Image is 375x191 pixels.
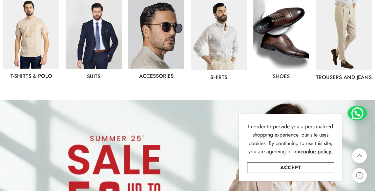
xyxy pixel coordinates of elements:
[139,72,174,80] a: Accessories
[210,74,227,81] a: Shirts
[87,73,100,80] a: Suits
[316,74,372,81] a: Trousers and jeans
[273,73,290,80] a: shoes
[10,72,52,80] a: T-Shirts & Polo
[301,147,333,156] a: cookie policy.
[248,123,333,156] span: In order to provide you a personalized shopping experience, our site uses cookies. By continuing ...
[247,162,334,173] a: Accept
